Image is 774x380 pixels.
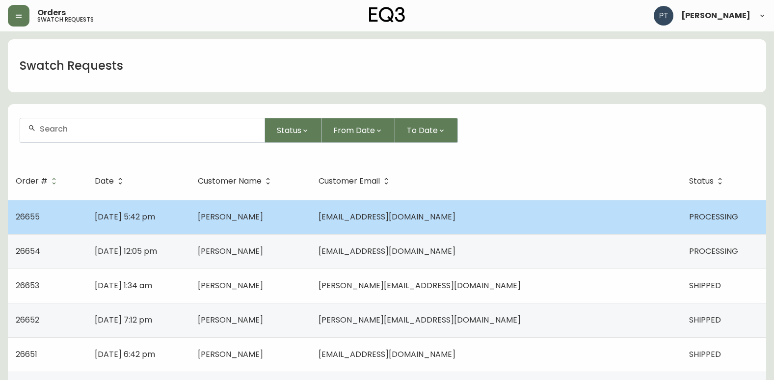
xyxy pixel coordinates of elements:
[654,6,673,26] img: 986dcd8e1aab7847125929f325458823
[16,245,40,257] span: 26654
[689,211,738,222] span: PROCESSING
[198,245,263,257] span: [PERSON_NAME]
[16,178,48,184] span: Order #
[40,124,257,134] input: Search
[95,349,155,360] span: [DATE] 6:42 pm
[333,124,375,136] span: From Date
[689,245,738,257] span: PROCESSING
[198,349,263,360] span: [PERSON_NAME]
[319,349,455,360] span: [EMAIL_ADDRESS][DOMAIN_NAME]
[37,17,94,23] h5: swatch requests
[689,178,714,184] span: Status
[319,314,521,326] span: [PERSON_NAME][EMAIL_ADDRESS][DOMAIN_NAME]
[95,245,157,257] span: [DATE] 12:05 pm
[37,9,66,17] span: Orders
[277,124,301,136] span: Status
[319,177,393,186] span: Customer Email
[198,178,262,184] span: Customer Name
[395,118,458,143] button: To Date
[198,280,263,291] span: [PERSON_NAME]
[95,314,152,326] span: [DATE] 7:12 pm
[95,211,155,222] span: [DATE] 5:42 pm
[319,178,380,184] span: Customer Email
[407,124,438,136] span: To Date
[319,280,521,291] span: [PERSON_NAME][EMAIL_ADDRESS][DOMAIN_NAME]
[20,57,123,74] h1: Swatch Requests
[265,118,321,143] button: Status
[369,7,405,23] img: logo
[16,177,60,186] span: Order #
[95,177,127,186] span: Date
[16,211,40,222] span: 26655
[319,211,455,222] span: [EMAIL_ADDRESS][DOMAIN_NAME]
[95,280,152,291] span: [DATE] 1:34 am
[198,177,274,186] span: Customer Name
[198,314,263,326] span: [PERSON_NAME]
[16,349,37,360] span: 26651
[198,211,263,222] span: [PERSON_NAME]
[689,280,721,291] span: SHIPPED
[689,314,721,326] span: SHIPPED
[681,12,750,20] span: [PERSON_NAME]
[689,177,726,186] span: Status
[16,280,39,291] span: 26653
[16,314,39,326] span: 26652
[319,245,455,257] span: [EMAIL_ADDRESS][DOMAIN_NAME]
[95,178,114,184] span: Date
[689,349,721,360] span: SHIPPED
[321,118,395,143] button: From Date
